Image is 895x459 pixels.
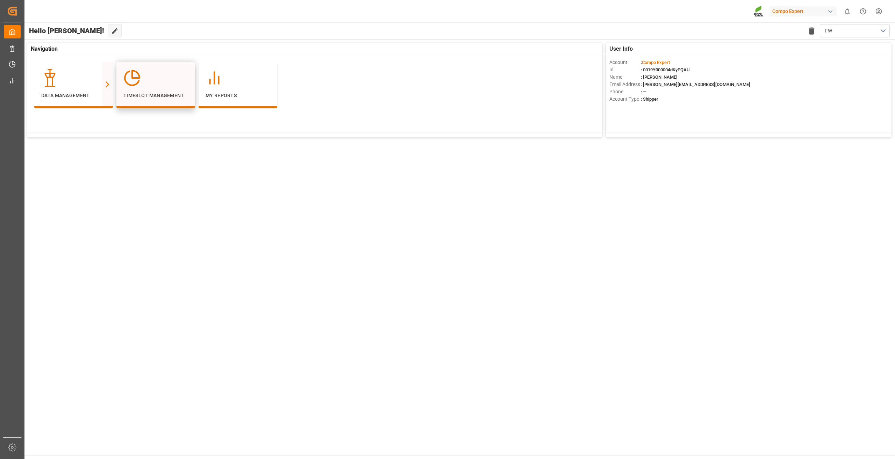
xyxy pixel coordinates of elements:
button: show 0 new notifications [839,3,855,19]
div: Compo Expert [769,6,837,16]
span: : [PERSON_NAME][EMAIL_ADDRESS][DOMAIN_NAME] [641,82,750,87]
span: Email Address [609,81,641,88]
p: My Reports [206,92,270,99]
span: : [641,60,670,65]
span: Name [609,73,641,81]
span: FW [825,27,832,35]
span: : — [641,89,646,94]
span: Account [609,59,641,66]
span: : 0019Y000004dKyPQAU [641,67,690,72]
p: Data Management [41,92,106,99]
span: Compo Expert [642,60,670,65]
span: Id [609,66,641,73]
span: Account Type [609,95,641,103]
span: Navigation [31,45,58,53]
button: Help Center [855,3,871,19]
p: Timeslot Management [123,92,188,99]
span: : [PERSON_NAME] [641,74,678,80]
span: : Shipper [641,96,658,102]
span: User Info [609,45,633,53]
span: Hello [PERSON_NAME]! [29,24,104,37]
button: Compo Expert [769,5,839,18]
img: Screenshot%202023-09-29%20at%2010.02.21.png_1712312052.png [753,5,765,17]
button: open menu [820,24,890,37]
span: Phone [609,88,641,95]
